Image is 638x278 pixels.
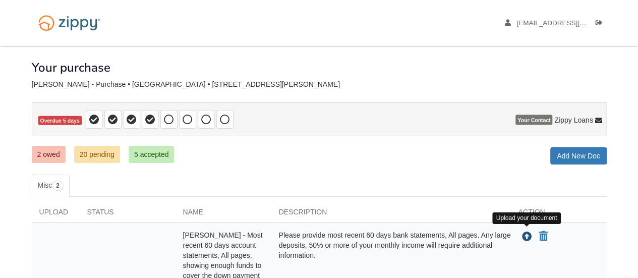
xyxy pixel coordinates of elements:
[511,207,607,222] div: Action
[554,115,593,125] span: Zippy Loans
[32,146,66,163] a: 2 owed
[80,207,176,222] div: Status
[32,10,107,36] img: Logo
[74,146,120,163] a: 20 pending
[492,212,561,224] div: Upload your document
[129,146,175,163] a: 5 accepted
[32,207,80,222] div: Upload
[271,207,511,222] div: Description
[550,147,607,164] a: Add New Doc
[32,80,607,89] div: [PERSON_NAME] - Purchase • [GEOGRAPHIC_DATA] • [STREET_ADDRESS][PERSON_NAME]
[32,61,110,74] h1: Your purchase
[38,116,82,126] span: Overdue 5 days
[538,231,549,243] button: Declare Angel Jenkins - Most recent 60 days account statements, All pages, showing enough funds t...
[32,175,70,197] a: Misc
[516,19,632,27] span: angjen0816@gmail.com
[596,19,607,29] a: Log out
[515,115,552,125] span: Your Contact
[505,19,632,29] a: edit profile
[52,181,64,191] span: 2
[521,230,533,243] button: Upload Angel Jenkins - Most recent 60 days account statements, All pages, showing enough funds to...
[176,207,271,222] div: Name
